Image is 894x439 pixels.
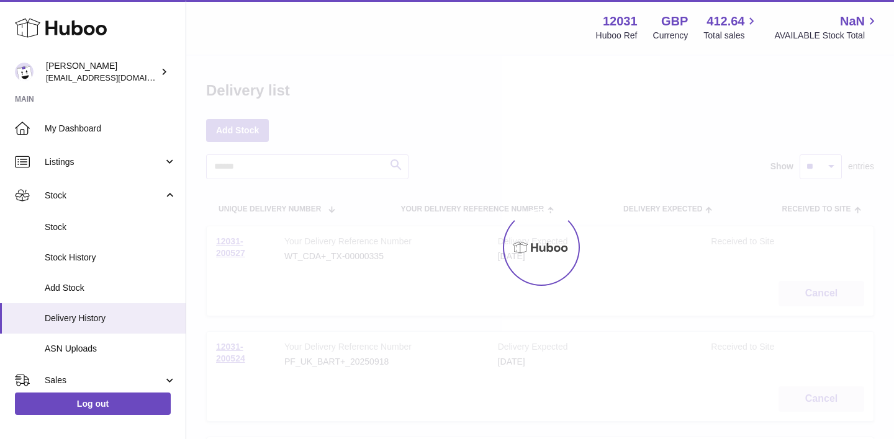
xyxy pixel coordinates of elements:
span: Stock History [45,252,176,264]
span: NaN [840,13,865,30]
span: My Dashboard [45,123,176,135]
span: Add Stock [45,282,176,294]
span: Stock [45,221,176,233]
strong: 12031 [603,13,638,30]
span: Listings [45,156,163,168]
span: ASN Uploads [45,343,176,355]
strong: GBP [661,13,688,30]
div: Huboo Ref [596,30,638,42]
img: admin@makewellforyou.com [15,63,34,81]
div: Currency [653,30,689,42]
div: [PERSON_NAME] [46,60,158,84]
span: AVAILABLE Stock Total [774,30,879,42]
a: Log out [15,392,171,415]
span: 412.64 [707,13,744,30]
span: Stock [45,190,163,202]
span: [EMAIL_ADDRESS][DOMAIN_NAME] [46,73,183,82]
a: 412.64 Total sales [703,13,759,42]
span: Delivery History [45,313,176,324]
span: Sales [45,375,163,386]
a: NaN AVAILABLE Stock Total [774,13,879,42]
span: Total sales [703,30,759,42]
